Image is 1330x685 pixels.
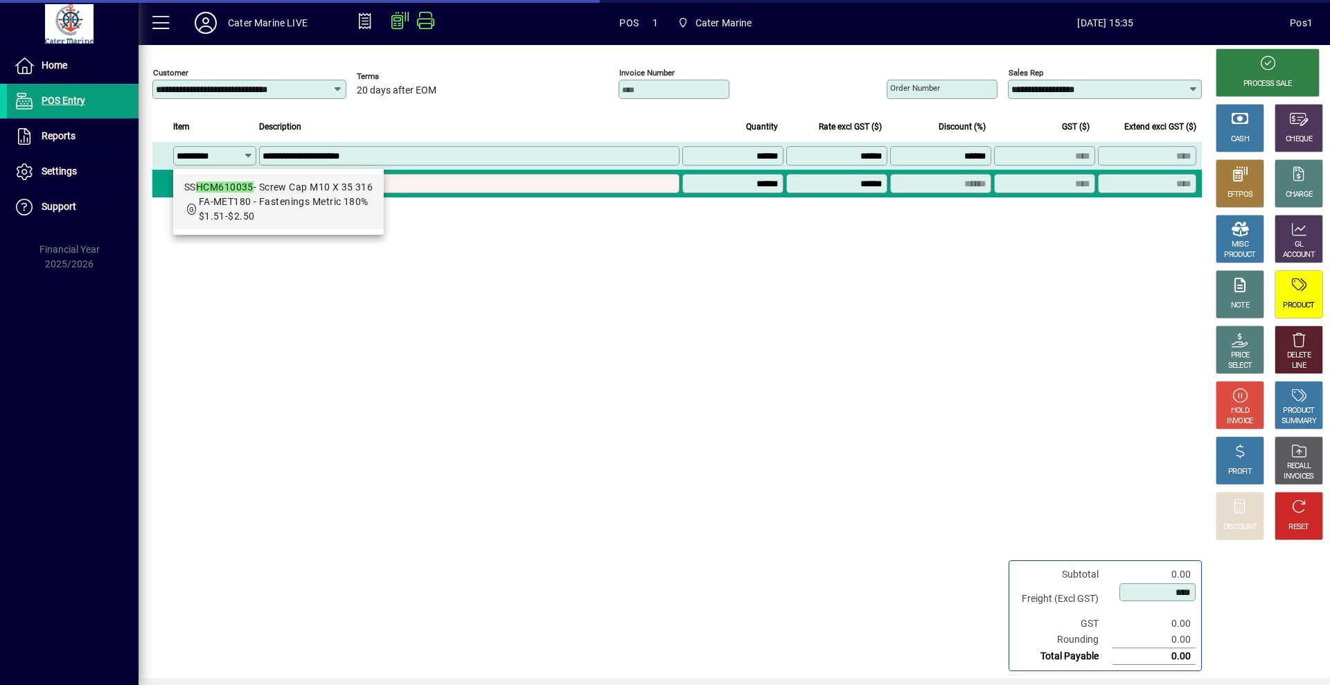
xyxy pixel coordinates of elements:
[1112,648,1196,665] td: 0.00
[1284,472,1313,482] div: INVOICES
[228,12,308,34] div: Cater Marine LIVE
[42,60,67,71] span: Home
[653,12,658,34] span: 1
[1287,350,1311,361] div: DELETE
[1288,522,1309,533] div: RESET
[1227,190,1253,200] div: EFTPOS
[1283,250,1315,260] div: ACCOUNT
[42,95,85,106] span: POS Entry
[746,119,778,134] span: Quantity
[672,10,758,35] span: Cater Marine
[1124,119,1196,134] span: Extend excl GST ($)
[1290,12,1313,34] div: Pos1
[42,201,76,212] span: Support
[890,83,940,93] mat-label: Order number
[1112,616,1196,632] td: 0.00
[1015,582,1112,616] td: Freight (Excl GST)
[7,48,139,83] a: Home
[695,12,752,34] span: Cater Marine
[1232,240,1248,250] div: MISC
[1231,350,1250,361] div: PRICE
[1228,361,1252,371] div: SELECT
[1112,632,1196,648] td: 0.00
[1231,301,1249,311] div: NOTE
[1112,567,1196,582] td: 0.00
[1228,467,1252,477] div: PROFIT
[1287,461,1311,472] div: RECALL
[1292,361,1306,371] div: LINE
[7,154,139,189] a: Settings
[199,196,369,222] span: FA-MET180 - Fastenings Metric 180% $1.51-$2.50
[619,68,675,78] mat-label: Invoice number
[1286,190,1313,200] div: CHARGE
[1009,68,1043,78] mat-label: Sales rep
[1295,240,1304,250] div: GL
[1231,134,1249,145] div: CASH
[259,119,301,134] span: Description
[939,119,986,134] span: Discount (%)
[42,130,76,141] span: Reports
[184,180,373,195] div: SS - Screw Cap M10 X 35 316
[173,175,384,229] mat-option: SSHCM610035 - Screw Cap M10 X 35 316
[196,181,254,193] em: HCM610035
[1015,616,1112,632] td: GST
[1282,416,1316,427] div: SUMMARY
[1283,301,1314,311] div: PRODUCT
[153,68,188,78] mat-label: Customer
[173,119,190,134] span: Item
[1227,416,1252,427] div: INVOICE
[1062,119,1090,134] span: GST ($)
[1224,250,1255,260] div: PRODUCT
[619,12,639,34] span: POS
[7,119,139,154] a: Reports
[921,12,1291,34] span: [DATE] 15:35
[7,190,139,224] a: Support
[819,119,882,134] span: Rate excl GST ($)
[1015,632,1112,648] td: Rounding
[1231,406,1249,416] div: HOLD
[1283,406,1314,416] div: PRODUCT
[1015,567,1112,582] td: Subtotal
[357,85,436,96] span: 20 days after EOM
[1243,79,1292,89] div: PROCESS SALE
[42,166,77,177] span: Settings
[1223,522,1257,533] div: DISCOUNT
[1286,134,1312,145] div: CHEQUE
[357,72,440,81] span: Terms
[184,10,228,35] button: Profile
[1015,648,1112,665] td: Total Payable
